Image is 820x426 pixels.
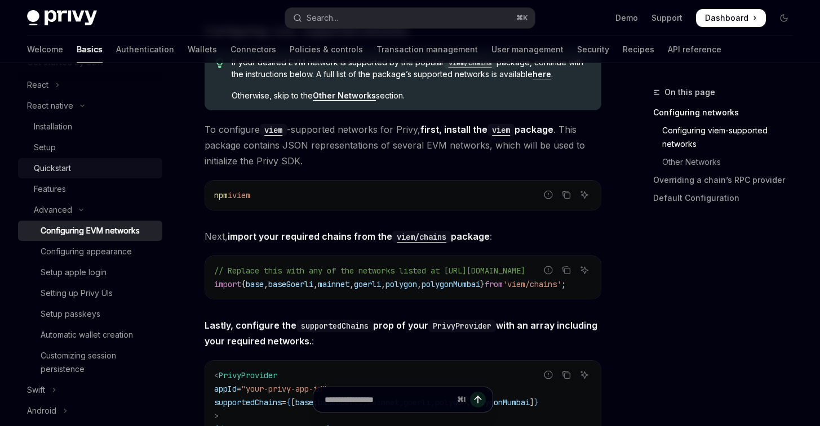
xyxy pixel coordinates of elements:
a: Features [18,179,162,199]
span: : [205,317,601,349]
code: viem/chains [392,231,451,243]
a: Connectors [231,36,276,63]
span: import [214,279,241,289]
code: viem [260,124,287,136]
div: Configuring EVM networks [41,224,140,237]
button: Report incorrect code [541,187,556,202]
code: viem [487,124,515,136]
span: polygonMumbai [422,279,480,289]
div: Automatic wallet creation [41,328,133,342]
button: Open search [285,8,534,28]
span: ; [561,279,566,289]
a: Configuring networks [653,104,802,122]
div: Setup passkeys [41,307,100,321]
a: Support [651,12,682,24]
span: "your-privy-app-id" [241,384,327,394]
a: viem [260,124,287,135]
span: // Replace this with any of the networks listed at [URL][DOMAIN_NAME] [214,266,525,276]
div: Configuring appearance [41,245,132,258]
code: viem/chains [444,57,497,69]
a: Dashboard [696,9,766,27]
code: supportedChains [296,320,373,332]
span: i [228,190,232,200]
button: Report incorrect code [541,367,556,382]
a: Authentication [116,36,174,63]
div: Setup apple login [41,266,107,279]
span: PrivyProvider [219,370,277,380]
a: viem [487,124,515,135]
button: Send message [470,392,486,407]
a: API reference [668,36,721,63]
div: Customizing session persistence [41,349,156,376]
div: Installation [34,120,72,133]
a: User management [491,36,564,63]
strong: first, install the package [420,124,553,135]
a: Configuring viem-supported networks [653,122,802,153]
a: Setup [18,137,162,158]
div: React native [27,99,73,113]
span: Next, : [205,228,601,244]
a: Basics [77,36,103,63]
a: Recipes [623,36,654,63]
span: } [480,279,485,289]
a: Setting up Privy UIs [18,283,162,303]
a: here [533,69,551,79]
a: Transaction management [376,36,478,63]
div: Setup [34,141,56,154]
button: Ask AI [577,367,592,382]
span: { [241,279,246,289]
a: viem/chains [392,231,451,242]
a: Demo [615,12,638,24]
span: 'viem/chains' [503,279,561,289]
span: = [237,384,241,394]
strong: Lastly, configure the prop of your with an array including your required networks. [205,320,597,347]
a: Quickstart [18,158,162,178]
button: Toggle React native section [18,96,162,116]
span: , [264,279,268,289]
button: Toggle React section [18,75,162,95]
span: polygon [385,279,417,289]
span: If your desired EVM network is supported by the popular package, continue with the instructions b... [232,57,590,80]
button: Copy the contents from the code block [559,263,574,277]
button: Toggle Android section [18,401,162,421]
a: Wallets [188,36,217,63]
button: Toggle Swift section [18,380,162,400]
button: Toggle Advanced section [18,200,162,220]
a: Installation [18,116,162,137]
div: Search... [307,11,338,25]
a: Configuring appearance [18,241,162,262]
input: Ask a question... [325,387,453,412]
strong: Other Networks [313,91,376,100]
span: from [485,279,503,289]
button: Ask AI [577,187,592,202]
a: Setup passkeys [18,304,162,324]
strong: import your required chains from the package [228,231,490,242]
span: , [381,279,385,289]
button: Copy the contents from the code block [559,367,574,382]
a: Customizing session persistence [18,346,162,379]
a: viem/chains [444,57,497,67]
span: , [313,279,318,289]
div: Features [34,182,66,196]
button: Ask AI [577,263,592,277]
a: Security [577,36,609,63]
span: ⌘ K [516,14,528,23]
div: Setting up Privy UIs [41,286,113,300]
div: React [27,78,48,92]
a: Policies & controls [290,36,363,63]
span: npm [214,190,228,200]
span: To configure -supported networks for Privy, . This package contains JSON representations of sever... [205,122,601,169]
a: Default Configuration [653,189,802,207]
button: Toggle dark mode [775,9,793,27]
span: goerli [354,279,381,289]
span: appId [214,384,237,394]
button: Report incorrect code [541,263,556,277]
a: Overriding a chain’s RPC provider [653,171,802,189]
img: dark logo [27,10,97,26]
span: < [214,370,219,380]
span: viem [232,190,250,200]
a: Setup apple login [18,262,162,282]
a: Automatic wallet creation [18,325,162,345]
div: Swift [27,383,45,397]
div: Advanced [34,203,72,217]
